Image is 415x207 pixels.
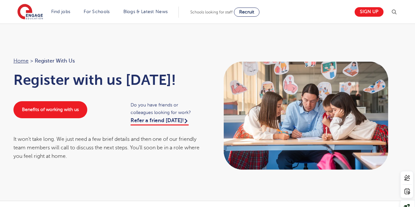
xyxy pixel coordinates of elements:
a: Refer a friend [DATE]! [131,118,189,125]
a: Recruit [234,8,259,17]
span: Register with us [35,57,75,65]
div: It won’t take long. We just need a few brief details and then one of our friendly team members wi... [13,135,201,161]
span: Do you have friends or colleagues looking for work? [131,101,201,116]
img: Engage Education [17,4,43,20]
a: Home [13,58,29,64]
a: Blogs & Latest News [123,9,168,14]
a: Find jobs [51,9,71,14]
nav: breadcrumb [13,57,201,65]
a: Sign up [355,7,384,17]
a: For Schools [84,9,110,14]
span: Schools looking for staff [190,10,233,14]
span: Recruit [239,9,254,14]
span: > [30,58,33,64]
h1: Register with us [DATE]! [13,72,201,88]
a: Benefits of working with us [13,101,87,118]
